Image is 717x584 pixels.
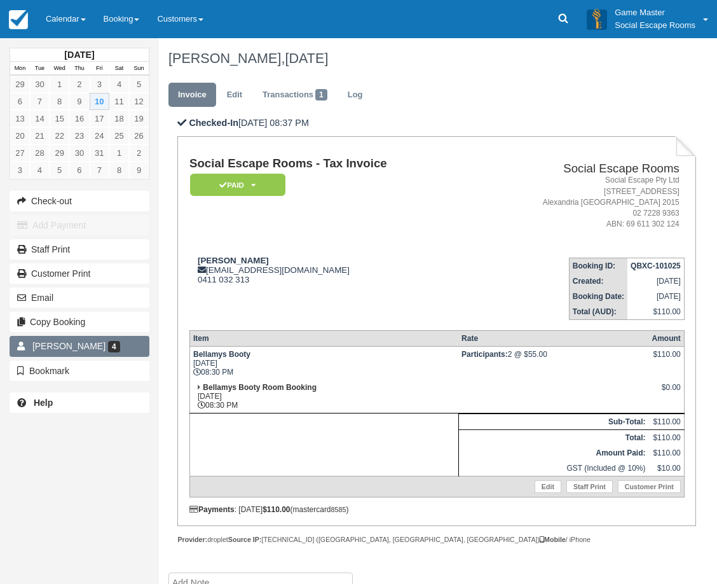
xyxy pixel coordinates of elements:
[253,83,337,108] a: Transactions1
[458,414,648,430] th: Sub-Total:
[10,361,149,381] button: Bookmark
[627,274,684,289] td: [DATE]
[217,83,252,108] a: Edit
[109,127,129,144] a: 25
[30,110,50,127] a: 14
[109,110,129,127] a: 18
[479,175,679,230] address: Social Escape Pty Ltd [STREET_ADDRESS] Alexandria [GEOGRAPHIC_DATA] 2015 02 7228 9363 ABN: 69 611...
[198,256,269,265] strong: [PERSON_NAME]
[109,162,129,179] a: 8
[177,536,207,543] strong: Provider:
[189,505,235,514] strong: Payments
[10,239,149,260] a: Staff Print
[30,127,50,144] a: 21
[34,398,53,408] b: Help
[129,76,149,93] a: 5
[30,162,50,179] a: 4
[331,506,346,513] small: 8585
[193,350,250,359] strong: Bellamys Booty
[50,93,69,110] a: 8
[9,10,28,29] img: checkfront-main-nav-mini-logo.png
[129,144,149,162] a: 2
[540,536,566,543] strong: Mobile
[458,445,648,461] th: Amount Paid:
[189,331,458,347] th: Item
[263,505,290,514] strong: $110.00
[535,480,561,493] a: Edit
[168,83,216,108] a: Invoice
[648,430,684,446] td: $110.00
[177,116,696,130] p: [DATE] 08:37 PM
[90,76,109,93] a: 3
[652,383,680,402] div: $0.00
[69,110,89,127] a: 16
[69,144,89,162] a: 30
[10,62,30,76] th: Mon
[569,289,627,304] th: Booking Date:
[648,445,684,461] td: $110.00
[10,191,149,211] button: Check-out
[50,110,69,127] a: 15
[30,93,50,110] a: 7
[615,19,695,32] p: Social Escape Rooms
[10,144,30,162] a: 27
[109,93,129,110] a: 11
[30,76,50,93] a: 30
[189,256,474,284] div: [EMAIL_ADDRESS][DOMAIN_NAME] 0411 032 313
[10,263,149,284] a: Customer Print
[627,304,684,320] td: $110.00
[458,430,648,446] th: Total:
[189,505,685,514] div: : [DATE] (mastercard )
[10,127,30,144] a: 20
[50,62,69,76] th: Wed
[50,162,69,179] a: 5
[10,393,149,413] a: Help
[50,76,69,93] a: 1
[189,157,474,170] h1: Social Escape Rooms - Tax Invoice
[109,62,129,76] th: Sat
[30,144,50,162] a: 28
[627,289,684,304] td: [DATE]
[64,50,94,60] strong: [DATE]
[69,62,89,76] th: Thu
[69,127,89,144] a: 23
[90,110,109,127] a: 17
[189,173,281,197] a: Paid
[203,383,317,392] strong: Bellamys Booty Room Booking
[648,331,684,347] th: Amount
[69,93,89,110] a: 9
[479,162,679,176] h2: Social Escape Rooms
[129,162,149,179] a: 9
[458,347,648,380] td: 2 @ $55.00
[90,144,109,162] a: 31
[90,162,109,179] a: 7
[285,50,328,66] span: [DATE]
[618,480,681,493] a: Customer Print
[569,274,627,289] th: Created:
[10,93,30,110] a: 6
[189,347,458,380] td: [DATE] 08:30 PM
[10,336,149,356] a: [PERSON_NAME] 4
[90,93,109,110] a: 10
[648,461,684,476] td: $10.00
[461,350,508,359] strong: Participants
[50,127,69,144] a: 22
[10,110,30,127] a: 13
[10,312,149,332] button: Copy Booking
[50,144,69,162] a: 29
[190,174,285,196] em: Paid
[129,93,149,110] a: 12
[458,461,648,476] td: GST (Included @ 10%)
[129,62,149,76] th: Sun
[109,144,129,162] a: 1
[189,380,458,414] td: [DATE] 08:30 PM
[189,118,238,128] b: Checked-In
[652,350,680,369] div: $110.00
[129,110,149,127] a: 19
[168,51,687,66] h1: [PERSON_NAME],
[30,62,50,76] th: Tue
[648,414,684,430] td: $110.00
[569,258,627,274] th: Booking ID:
[631,261,681,270] strong: QBXC-101025
[90,127,109,144] a: 24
